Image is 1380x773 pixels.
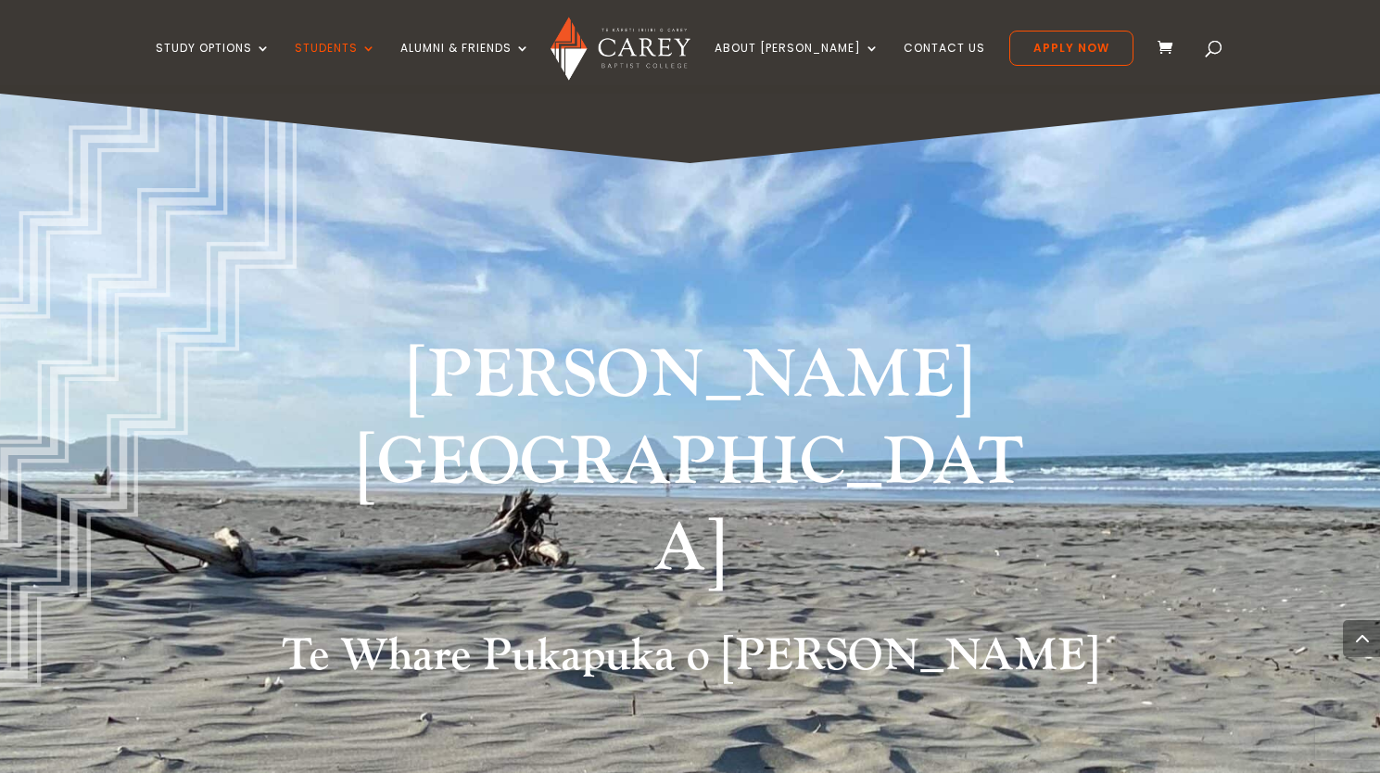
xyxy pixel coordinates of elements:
[1009,31,1133,66] a: Apply Now
[295,42,376,85] a: Students
[343,333,1038,602] h1: [PERSON_NAME][GEOGRAPHIC_DATA]
[904,42,985,85] a: Contact Us
[190,629,1191,692] h2: Te Whare Pukapuka o [PERSON_NAME]
[400,42,530,85] a: Alumni & Friends
[551,17,691,81] img: Carey Baptist College
[715,42,880,85] a: About [PERSON_NAME]
[156,42,271,85] a: Study Options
